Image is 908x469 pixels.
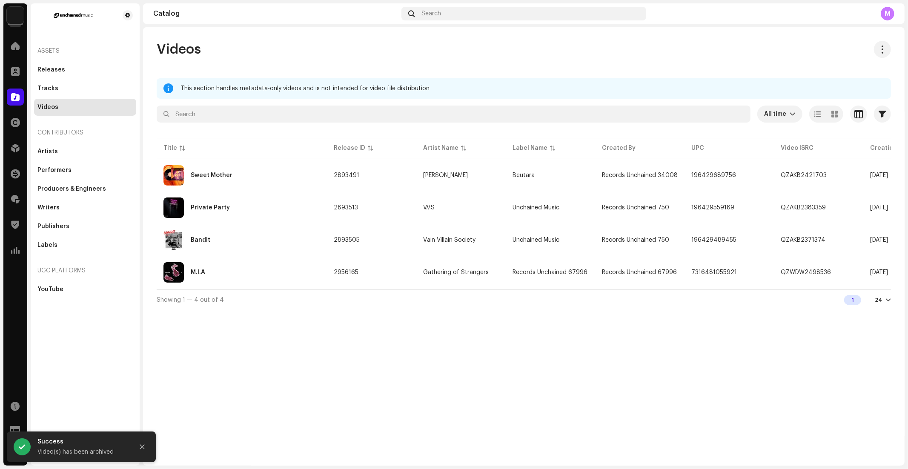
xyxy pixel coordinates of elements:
[157,297,224,303] span: Showing 1 — 4 out of 4
[134,438,151,455] button: Close
[513,205,559,211] span: Unchained Music
[334,144,365,152] div: Release ID
[37,66,65,73] div: Releases
[157,106,750,123] input: Search
[34,41,136,61] re-a-nav-header: Assets
[37,223,69,230] div: Publishers
[870,172,888,178] span: Jun 27, 2025
[37,104,58,111] div: Videos
[7,7,24,24] img: 3491ec98-3e77-43e0-b3a0-a76889c0e026
[34,80,136,97] re-m-nav-item: Tracks
[37,186,106,192] div: Producers & Engineers
[34,162,136,179] re-m-nav-item: Performers
[602,269,677,275] span: Records Unchained 67996
[334,172,359,178] span: 2893491
[163,262,184,283] img: 8d085698-66f3-433b-a5b6-af3539ec500b
[423,237,475,243] div: Vain Villain Society
[334,205,358,211] span: 2893513
[34,218,136,235] re-m-nav-item: Publishers
[881,7,894,20] div: M
[34,180,136,197] re-m-nav-item: Producers & Engineers
[191,172,232,178] div: Sweet Mother
[602,237,669,243] span: Records Unchained 750
[191,269,205,275] div: M.I.A
[602,205,669,211] span: Records Unchained 750
[180,83,884,94] div: This section handles metadata-only videos and is not intended for video file distribution
[764,106,790,123] span: All time
[34,237,136,254] re-m-nav-item: Labels
[423,172,468,178] div: [PERSON_NAME]
[781,269,831,275] span: QZWDW2498536
[34,99,136,116] re-m-nav-item: Videos
[153,10,398,17] div: Catalog
[37,204,60,211] div: Writers
[191,237,210,243] div: Bandit
[691,205,734,211] span: 196429559189
[34,61,136,78] re-m-nav-item: Releases
[34,143,136,160] re-m-nav-item: Artists
[37,447,127,457] div: Video(s) has been archived
[37,437,127,447] div: Success
[423,172,499,178] span: Jay Lou Ava
[37,242,57,249] div: Labels
[691,172,736,178] span: 196429689756
[513,237,559,243] span: Unchained Music
[423,144,458,152] div: Artist Name
[163,144,177,152] div: Title
[37,10,109,20] img: 67414a1f-724a-4c6e-84c9-997808b0c5e2
[34,199,136,216] re-m-nav-item: Writers
[37,85,58,92] div: Tracks
[37,286,63,293] div: YouTube
[157,41,201,58] span: Videos
[334,269,358,275] span: 2956165
[781,172,827,178] span: QZAKB2421703
[602,172,678,178] span: Records Unchained 34008
[423,205,499,211] span: V.V.S
[513,269,587,275] span: Records Unchained 67996
[421,10,441,17] span: Search
[191,205,230,211] div: Private Party
[37,167,72,174] div: Performers
[423,205,435,211] div: V.V.S
[781,237,825,243] span: QZAKB2371374
[870,205,888,211] span: Jun 27, 2025
[334,237,360,243] span: 2893505
[163,165,184,186] img: 316491d5-7ff8-439d-87b5-09c5ee487bc5
[423,269,499,275] span: Gathering of Strangers
[163,197,184,218] img: ea745c72-8411-4e2b-908a-8037de45111a
[870,237,888,243] span: Jun 27, 2025
[163,230,184,250] img: 8b267a08-ec3b-4891-841b-14aae03a7c72
[513,144,547,152] div: Label Name
[844,295,861,305] div: 1
[875,297,882,303] div: 24
[34,123,136,143] re-a-nav-header: Contributors
[423,237,499,243] span: Vain Villain Society
[37,148,58,155] div: Artists
[870,269,888,275] span: Jul 22, 2025
[691,269,737,275] span: 7316481055921
[781,205,826,211] span: QZAKB2383359
[790,106,796,123] div: dropdown trigger
[34,260,136,281] re-a-nav-header: UGC Platforms
[513,172,535,178] span: Beutara
[423,269,489,275] div: Gathering of Strangers
[691,237,736,243] span: 196429489455
[34,281,136,298] re-m-nav-item: YouTube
